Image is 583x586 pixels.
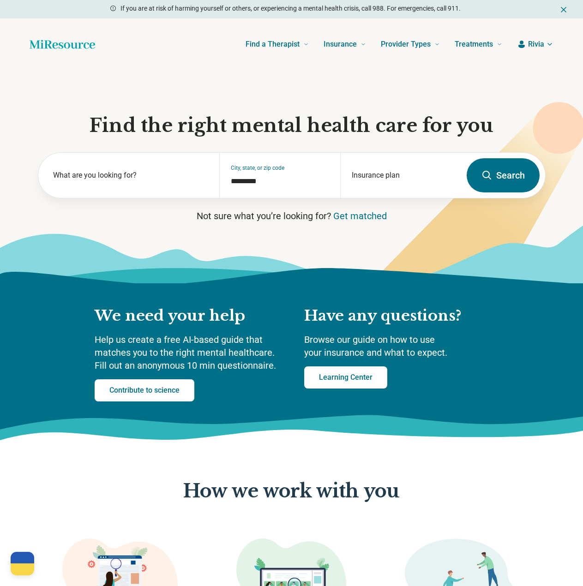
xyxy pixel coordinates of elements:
[95,306,286,326] h2: We need your help
[304,366,387,389] a: Learning Center
[324,38,357,51] span: Insurance
[381,26,440,63] a: Provider Types
[95,333,286,372] p: Help us create a free AI-based guide that matches you to the right mental healthcare. Fill out an...
[95,379,194,401] a: Contribute to science
[38,209,546,222] p: Not sure what you’re looking for?
[304,333,489,359] p: Browse our guide on how to use your insurance and what to expect.
[304,306,489,326] h2: Have any questions?
[324,26,366,63] a: Insurance
[53,170,209,181] label: What are you looking for?
[528,39,544,50] span: Rivia
[455,38,493,51] span: Treatments
[120,4,461,13] p: If you are at risk of harming yourself or others, or experiencing a mental health crisis, call 98...
[517,39,553,50] button: Rivia
[559,4,568,15] button: Dismiss
[246,26,309,63] a: Find a Therapist
[183,481,399,502] p: How we work with you
[381,38,431,51] span: Provider Types
[246,38,300,51] span: Find a Therapist
[455,26,502,63] a: Treatments
[38,114,546,138] h1: Find the right mental health care for you
[467,158,540,192] button: Search
[30,35,95,54] a: Home page
[333,210,387,221] a: Get matched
